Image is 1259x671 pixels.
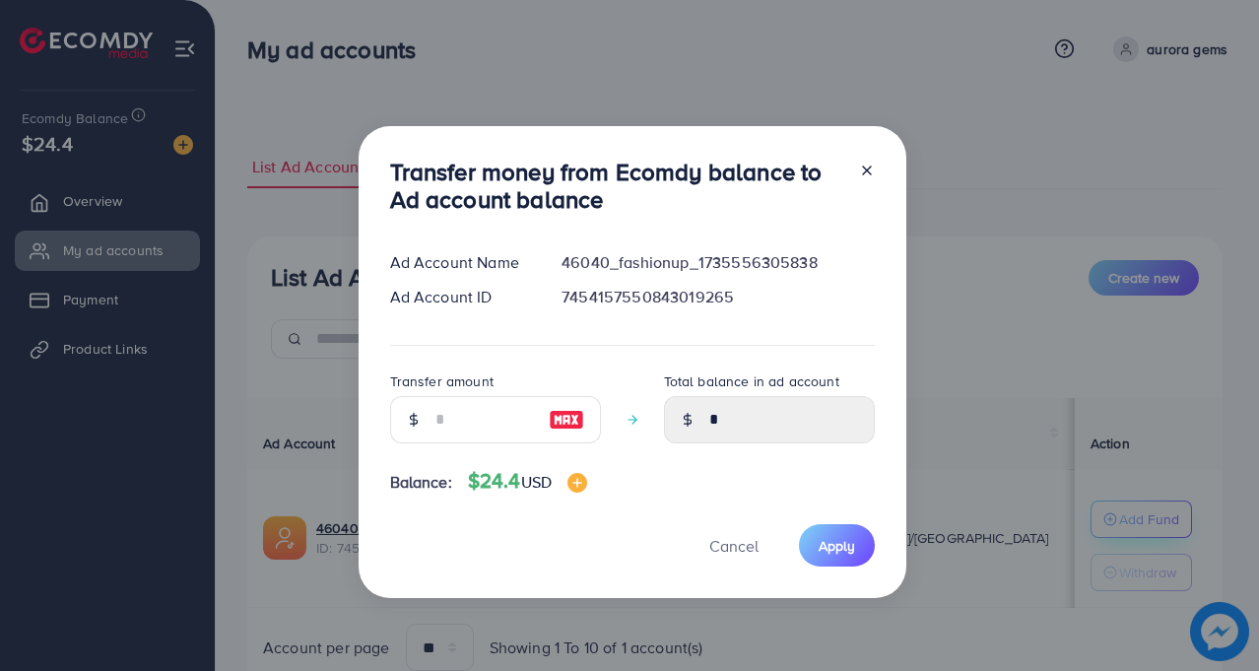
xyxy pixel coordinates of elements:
[468,469,587,494] h4: $24.4
[549,408,584,432] img: image
[546,251,890,274] div: 46040_fashionup_1735556305838
[546,286,890,308] div: 7454157550843019265
[521,471,552,493] span: USD
[374,286,547,308] div: Ad Account ID
[390,471,452,494] span: Balance:
[709,535,759,557] span: Cancel
[390,158,843,215] h3: Transfer money from Ecomdy balance to Ad account balance
[664,371,839,391] label: Total balance in ad account
[819,536,855,556] span: Apply
[374,251,547,274] div: Ad Account Name
[685,524,783,567] button: Cancel
[390,371,494,391] label: Transfer amount
[567,473,587,493] img: image
[799,524,875,567] button: Apply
